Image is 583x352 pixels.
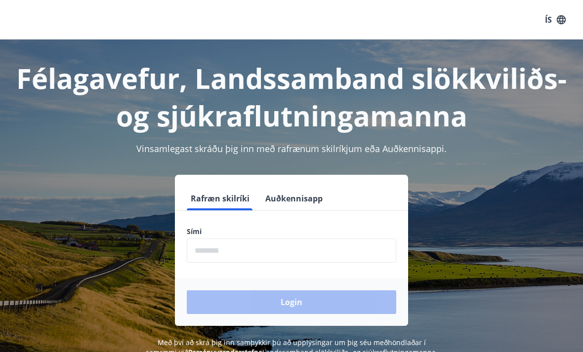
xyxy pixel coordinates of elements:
[187,187,253,210] button: Rafræn skilríki
[12,59,571,134] h1: Félagavefur, Landssamband slökkviliðs- og sjúkraflutningamanna
[136,143,447,155] span: Vinsamlegast skráðu þig inn með rafrænum skilríkjum eða Auðkennisappi.
[540,11,571,29] button: ÍS
[187,227,396,236] label: Sími
[261,187,327,210] button: Auðkennisapp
